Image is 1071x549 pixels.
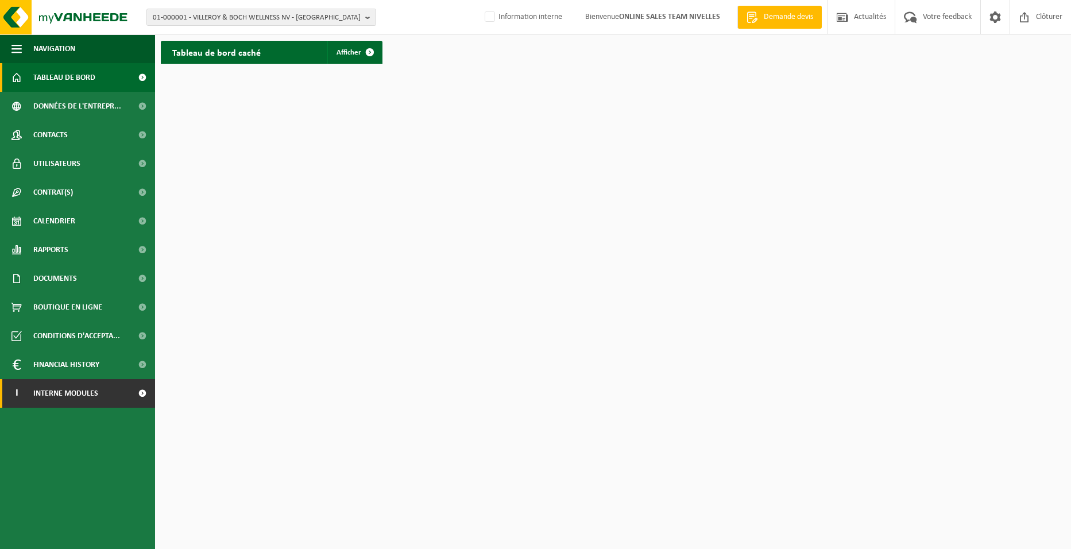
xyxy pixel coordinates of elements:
[33,322,120,350] span: Conditions d'accepta...
[33,350,99,379] span: Financial History
[11,379,22,408] span: I
[737,6,822,29] a: Demande devis
[33,92,121,121] span: Données de l'entrepr...
[337,49,361,56] span: Afficher
[33,63,95,92] span: Tableau de bord
[33,207,75,235] span: Calendrier
[146,9,376,26] button: 01-000001 - VILLEROY & BOCH WELLNESS NV - [GEOGRAPHIC_DATA]
[153,9,361,26] span: 01-000001 - VILLEROY & BOCH WELLNESS NV - [GEOGRAPHIC_DATA]
[327,41,381,64] a: Afficher
[33,34,75,63] span: Navigation
[33,178,73,207] span: Contrat(s)
[33,121,68,149] span: Contacts
[619,13,720,21] strong: ONLINE SALES TEAM NIVELLES
[33,379,98,408] span: Interne modules
[33,264,77,293] span: Documents
[161,41,272,63] h2: Tableau de bord caché
[33,149,80,178] span: Utilisateurs
[482,9,562,26] label: Information interne
[33,293,102,322] span: Boutique en ligne
[33,235,68,264] span: Rapports
[761,11,816,23] span: Demande devis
